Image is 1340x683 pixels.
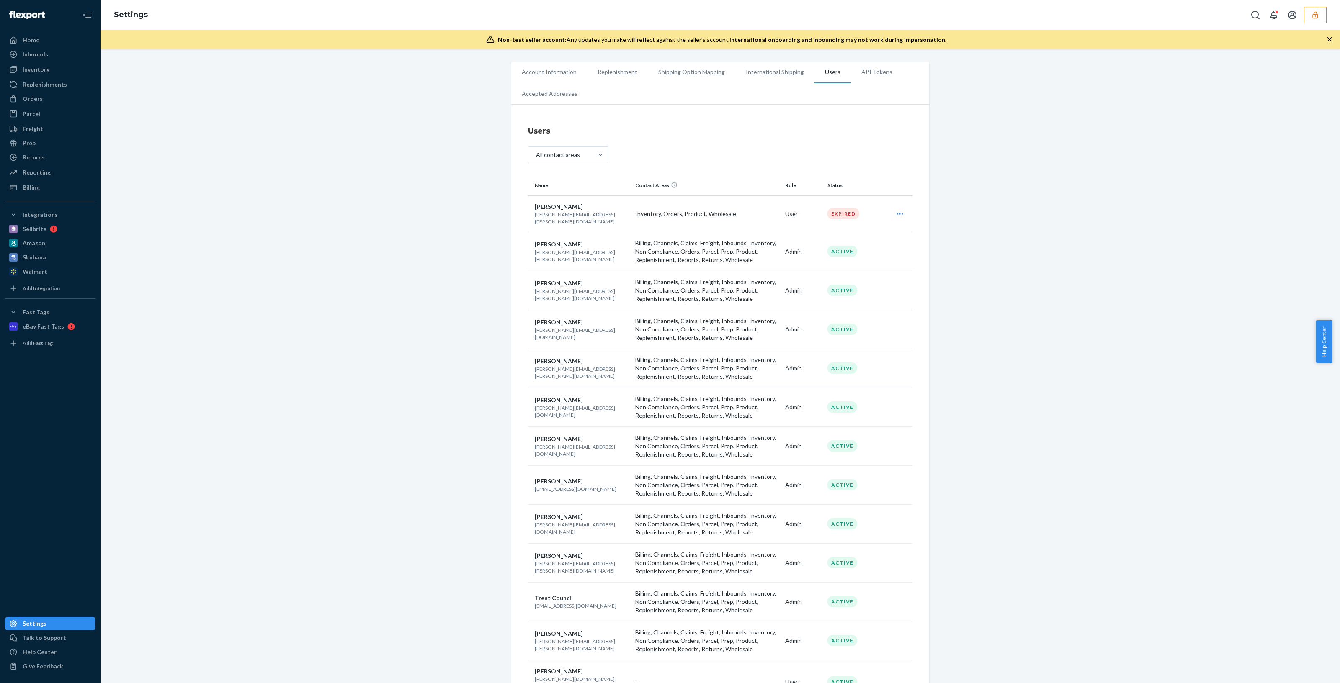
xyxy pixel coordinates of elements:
div: Returns [23,153,45,162]
div: Amazon [23,239,45,247]
div: All contact areas [536,151,580,159]
a: Orders [5,92,95,105]
p: [PERSON_NAME][EMAIL_ADDRESS][DOMAIN_NAME] [535,404,629,419]
div: Active [827,401,857,413]
h4: Users [528,126,912,136]
div: Active [827,635,857,646]
td: User [782,195,824,232]
a: Replenishments [5,78,95,91]
p: [PERSON_NAME][EMAIL_ADDRESS][PERSON_NAME][DOMAIN_NAME] [535,365,629,380]
div: Active [827,324,857,335]
a: Add Fast Tag [5,336,95,350]
ol: breadcrumbs [107,3,155,27]
p: [PERSON_NAME][EMAIL_ADDRESS][PERSON_NAME][DOMAIN_NAME] [535,288,629,302]
span: [PERSON_NAME] [535,513,583,520]
span: [PERSON_NAME] [535,241,583,248]
div: Add Fast Tag [23,339,53,347]
div: Integrations [23,211,58,219]
div: Talk to Support [23,634,66,642]
p: Billing, Channels, Claims, Freight, Inbounds, Inventory, Non Compliance, Orders, Parcel, Prep, Pr... [635,628,778,653]
div: eBay Fast Tags [23,322,64,331]
p: Billing, Channels, Claims, Freight, Inbounds, Inventory, Non Compliance, Orders, Parcel, Prep, Pr... [635,511,778,537]
p: [EMAIL_ADDRESS][DOMAIN_NAME] [535,485,629,493]
th: Contact Areas [632,175,782,195]
div: Active [827,518,857,529]
li: Shipping Option Mapping [648,62,735,82]
td: Admin [782,271,824,310]
div: Skubana [23,253,46,262]
div: Home [23,36,39,44]
td: Admin [782,388,824,426]
div: Walmart [23,267,47,276]
a: Help Center [5,645,95,659]
div: Reporting [23,168,51,177]
button: Open Search Box [1247,7,1264,23]
span: [PERSON_NAME] [535,357,583,365]
p: Billing, Channels, Claims, Freight, Inbounds, Inventory, Non Compliance, Orders, Parcel, Prep, Pr... [635,589,778,614]
p: [PERSON_NAME][EMAIL_ADDRESS][PERSON_NAME][DOMAIN_NAME] [535,560,629,574]
td: Admin [782,232,824,271]
button: Open notifications [1265,7,1282,23]
td: Admin [782,465,824,504]
li: International Shipping [735,62,814,82]
p: Billing, Channels, Claims, Freight, Inbounds, Inventory, Non Compliance, Orders, Parcel, Prep, Pr... [635,317,778,342]
div: Expired [827,208,859,219]
a: Prep [5,136,95,150]
button: Give Feedback [5,660,95,673]
div: Fast Tags [23,308,49,316]
p: Billing, Channels, Claims, Freight, Inbounds, Inventory, Non Compliance, Orders, Parcel, Prep, Pr... [635,550,778,575]
button: Close Navigation [79,7,95,23]
span: [PERSON_NAME] [535,396,583,403]
a: eBay Fast Tags [5,320,95,333]
div: Give Feedback [23,662,63,670]
p: [PERSON_NAME][EMAIL_ADDRESS][PERSON_NAME][DOMAIN_NAME] [535,638,629,652]
th: Role [782,175,824,195]
a: Inbounds [5,48,95,61]
span: Trent Council [535,594,573,601]
span: [PERSON_NAME] [535,435,583,442]
a: Walmart [5,265,95,278]
div: Settings [23,619,46,628]
p: [PERSON_NAME][EMAIL_ADDRESS][PERSON_NAME][DOMAIN_NAME] [535,249,629,263]
button: Fast Tags [5,306,95,319]
th: Status [824,175,886,195]
span: [PERSON_NAME] [535,552,583,559]
li: Replenishment [587,62,648,82]
p: Billing, Channels, Claims, Freight, Inbounds, Inventory, Non Compliance, Orders, Parcel, Prep, Pr... [635,278,778,303]
a: Add Integration [5,282,95,295]
div: Active [827,362,857,374]
p: [PERSON_NAME][EMAIL_ADDRESS][DOMAIN_NAME] [535,443,629,457]
div: Sellbrite [23,225,46,233]
p: Billing, Channels, Claims, Freight, Inbounds, Inventory, Non Compliance, Orders, Parcel, Prep, Pr... [635,434,778,459]
div: Active [827,557,857,568]
td: Admin [782,504,824,543]
p: Billing, Channels, Claims, Freight, Inbounds, Inventory, Non Compliance, Orders, Parcel, Prep, Pr... [635,239,778,264]
div: Active [827,479,857,490]
a: Freight [5,122,95,136]
div: Open user actions [889,205,911,222]
div: Freight [23,125,43,133]
span: [PERSON_NAME] [535,478,583,485]
a: Returns [5,151,95,164]
p: [PERSON_NAME][EMAIL_ADDRESS][PERSON_NAME][DOMAIN_NAME] [535,211,629,225]
li: API Tokens [851,62,903,82]
td: Admin [782,349,824,388]
div: Replenishments [23,80,67,89]
div: Active [827,596,857,607]
td: Admin [782,543,824,582]
button: Integrations [5,208,95,221]
span: [PERSON_NAME] [535,630,583,637]
div: Add Integration [23,285,60,292]
div: Active [827,246,857,257]
span: [PERSON_NAME] [535,280,583,287]
div: Active [827,440,857,452]
p: [PERSON_NAME][EMAIL_ADDRESS][DOMAIN_NAME] [535,521,629,535]
p: Billing, Channels, Claims, Freight, Inbounds, Inventory, Non Compliance, Orders, Parcel, Prep, Pr... [635,472,778,498]
td: Admin [782,621,824,660]
a: Amazon [5,236,95,250]
a: Reporting [5,166,95,179]
div: Active [827,285,857,296]
span: [PERSON_NAME] [535,668,583,675]
td: Admin [782,426,824,465]
li: Accepted Addresses [511,83,588,104]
